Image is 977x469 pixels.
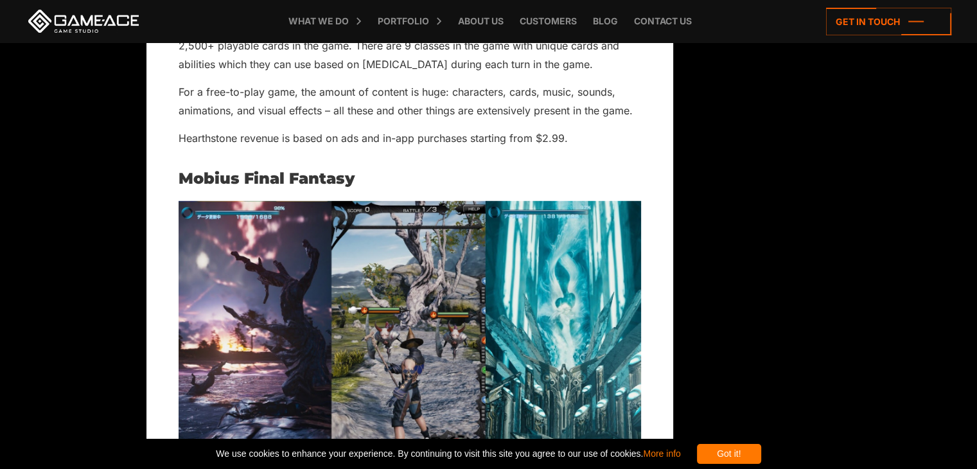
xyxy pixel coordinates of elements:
p: For a free-to-play game, the amount of content is huge: characters, cards, music, sounds, animati... [179,83,641,119]
h2: Mobius Final Fantasy [179,170,641,187]
p: Hearthstone revenue is based on ads and in-app purchases starting from $2.99. [179,129,641,147]
a: More info [643,448,680,459]
a: Get in touch [826,8,951,35]
span: We use cookies to enhance your experience. By continuing to visit this site you agree to our use ... [216,444,680,464]
div: Got it! [697,444,761,464]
